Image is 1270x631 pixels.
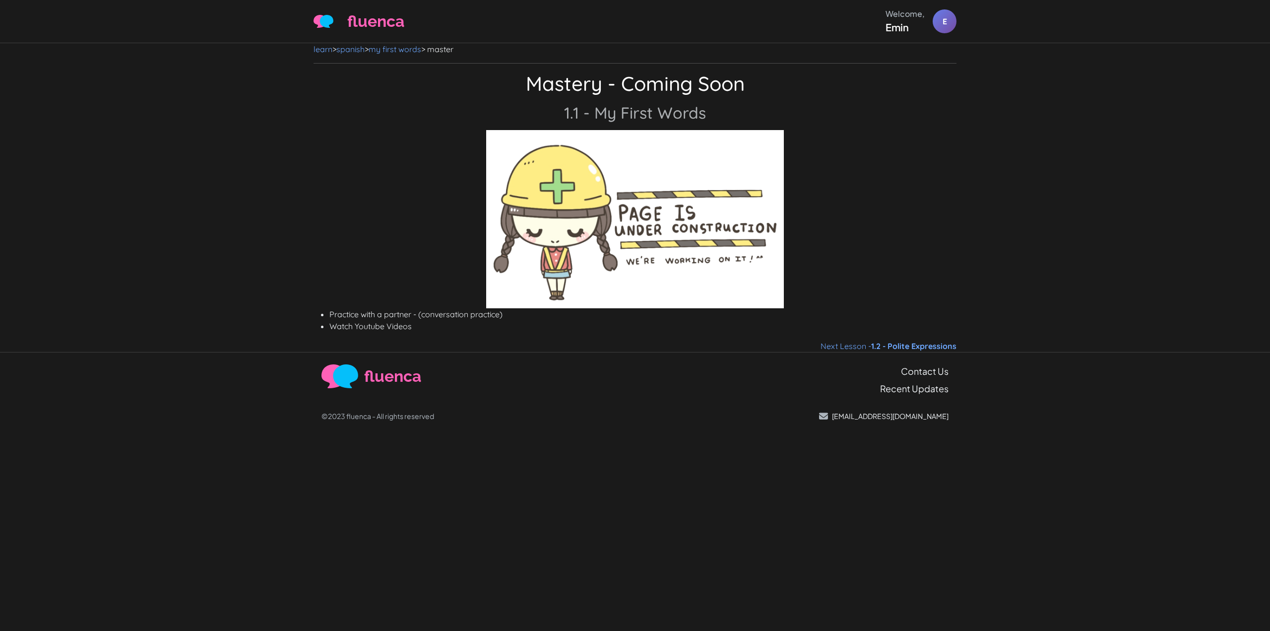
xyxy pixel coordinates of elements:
p: [EMAIL_ADDRESS][DOMAIN_NAME] [832,411,949,421]
a: my first words [369,44,421,54]
span: fluenca [364,364,421,388]
h2: 1.1 - My First Words [314,103,956,122]
a: learn [314,44,332,54]
li: Practice with a partner - (conversation practice) [329,308,956,320]
span: fluenca [347,9,404,33]
div: Welcome, [886,8,925,20]
a: spanish [336,44,365,54]
a: Next Lesson -1.2 - Polite Expressions [821,341,956,351]
img: under-construction-transparent.png [486,130,784,308]
a: [EMAIL_ADDRESS][DOMAIN_NAME] [819,411,949,421]
div: Emin [886,20,925,35]
li: Watch Youtube Videos [329,320,956,332]
a: Recent Updates [880,382,949,395]
div: E [933,9,956,33]
h1: Mastery - Coming Soon [314,71,956,95]
strong: 1.2 - Polite Expressions [871,341,956,351]
iframe: Ybug feedback widget [1250,286,1270,345]
a: Contact Us [901,364,949,378]
nav: > > > master [314,43,956,55]
p: ©2023 fluenca - All rights reserved [321,411,434,421]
